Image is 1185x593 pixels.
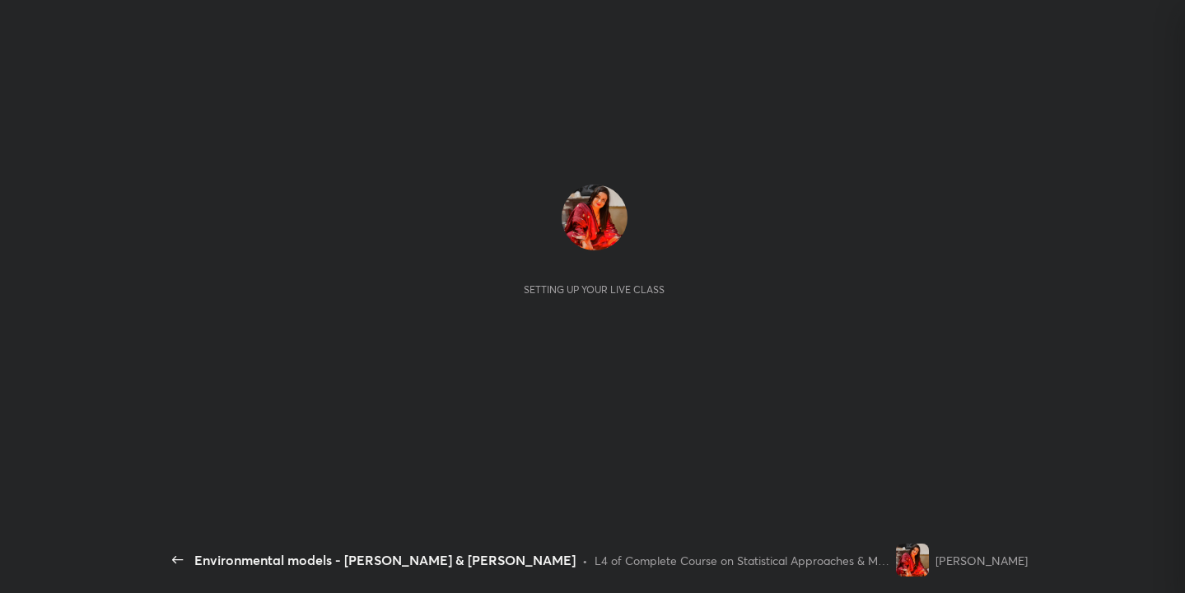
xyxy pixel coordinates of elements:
img: e8264a57f34749feb2a1a1cab8da49a2.jpg [896,544,929,577]
div: • [582,552,588,569]
div: Setting up your live class [524,283,665,296]
div: [PERSON_NAME] [935,552,1028,569]
div: Environmental models - [PERSON_NAME] & [PERSON_NAME] [194,550,576,570]
img: e8264a57f34749feb2a1a1cab8da49a2.jpg [562,184,627,250]
div: L4 of Complete Course on Statistical Approaches & Modelling in Environmental Sciences [595,552,889,569]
